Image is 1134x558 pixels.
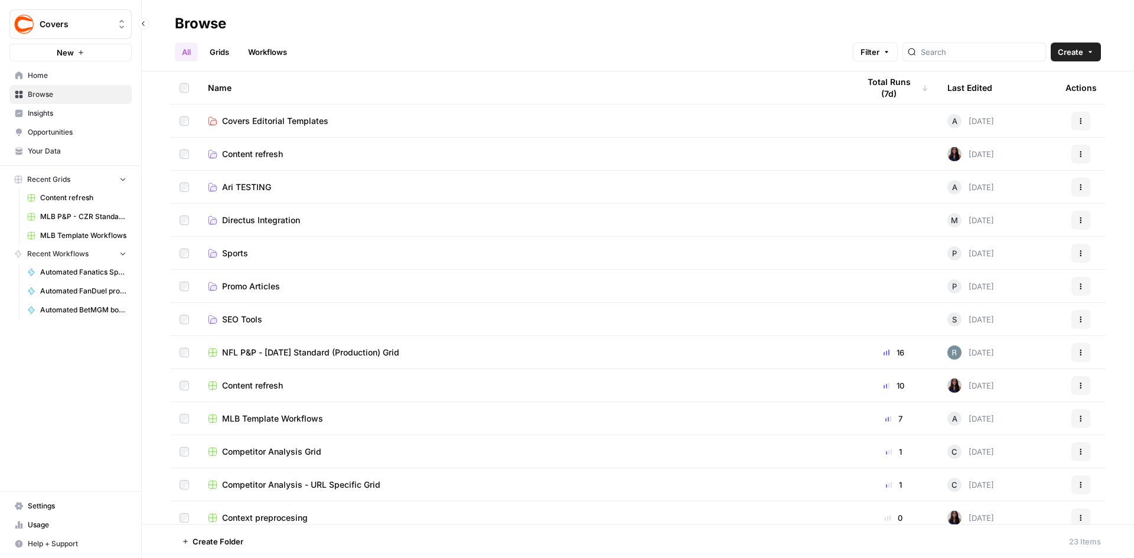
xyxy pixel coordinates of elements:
[947,412,994,426] div: [DATE]
[9,85,132,104] a: Browse
[947,114,994,128] div: [DATE]
[952,247,957,259] span: P
[222,512,308,524] span: Context preprocesing
[22,282,132,301] a: Automated FanDuel promo code articles
[208,479,840,491] a: Competitor Analysis - URL Specific Grid
[9,9,132,39] button: Workspace: Covers
[1051,43,1101,61] button: Create
[947,312,994,327] div: [DATE]
[9,515,132,534] a: Usage
[208,214,840,226] a: Directus Integration
[241,43,294,61] a: Workflows
[14,14,35,35] img: Covers Logo
[1069,536,1101,547] div: 23 Items
[28,127,126,138] span: Opportunities
[40,18,111,30] span: Covers
[951,214,958,226] span: M
[952,280,957,292] span: P
[40,267,126,278] span: Automated Fanatics Sportsbook promo articles
[222,148,283,160] span: Content refresh
[208,148,840,160] a: Content refresh
[859,413,928,425] div: 7
[208,347,840,358] a: NFL P&P - [DATE] Standard (Production) Grid
[859,380,928,391] div: 10
[208,380,840,391] a: Content refresh
[222,181,271,193] span: Ari TESTING
[859,347,928,358] div: 16
[952,115,957,127] span: A
[208,446,840,458] a: Competitor Analysis Grid
[175,43,198,61] a: All
[947,213,994,227] div: [DATE]
[208,512,840,524] a: Context preprocesing
[222,247,248,259] span: Sports
[208,247,840,259] a: Sports
[947,445,994,459] div: [DATE]
[40,230,126,241] span: MLB Template Workflows
[28,520,126,530] span: Usage
[9,44,132,61] button: New
[947,378,962,393] img: rox323kbkgutb4wcij4krxobkpon
[859,512,928,524] div: 0
[203,43,236,61] a: Grids
[9,66,132,85] a: Home
[951,479,957,491] span: C
[853,43,898,61] button: Filter
[28,89,126,100] span: Browse
[22,301,132,319] a: Automated BetMGM bonus code articles
[22,207,132,226] a: MLB P&P - CZR Standard (Production) Grid
[57,47,74,58] span: New
[222,347,399,358] span: NFL P&P - [DATE] Standard (Production) Grid
[222,280,280,292] span: Promo Articles
[947,147,962,161] img: rox323kbkgutb4wcij4krxobkpon
[1065,71,1097,104] div: Actions
[861,46,879,58] span: Filter
[28,539,126,549] span: Help + Support
[40,286,126,296] span: Automated FanDuel promo code articles
[947,511,994,525] div: [DATE]
[208,280,840,292] a: Promo Articles
[222,479,380,491] span: Competitor Analysis - URL Specific Grid
[27,174,70,185] span: Recent Grids
[921,46,1041,58] input: Search
[859,479,928,491] div: 1
[222,115,328,127] span: Covers Editorial Templates
[222,380,283,391] span: Content refresh
[27,249,89,259] span: Recent Workflows
[222,314,262,325] span: SEO Tools
[9,497,132,515] a: Settings
[193,536,243,547] span: Create Folder
[947,345,994,360] div: [DATE]
[22,226,132,245] a: MLB Template Workflows
[952,181,957,193] span: A
[222,446,321,458] span: Competitor Analysis Grid
[222,413,323,425] span: MLB Template Workflows
[208,71,840,104] div: Name
[951,446,957,458] span: C
[9,171,132,188] button: Recent Grids
[952,314,957,325] span: S
[9,104,132,123] a: Insights
[947,71,992,104] div: Last Edited
[859,446,928,458] div: 1
[40,305,126,315] span: Automated BetMGM bonus code articles
[947,478,994,492] div: [DATE]
[952,413,957,425] span: A
[859,71,928,104] div: Total Runs (7d)
[947,147,994,161] div: [DATE]
[947,180,994,194] div: [DATE]
[28,108,126,119] span: Insights
[1058,46,1083,58] span: Create
[22,188,132,207] a: Content refresh
[28,146,126,156] span: Your Data
[22,263,132,282] a: Automated Fanatics Sportsbook promo articles
[9,142,132,161] a: Your Data
[947,279,994,293] div: [DATE]
[9,123,132,142] a: Opportunities
[9,245,132,263] button: Recent Workflows
[28,501,126,511] span: Settings
[947,378,994,393] div: [DATE]
[208,181,840,193] a: Ari TESTING
[222,214,300,226] span: Directus Integration
[947,345,962,360] img: ehih9fj019oc8kon570xqled1mec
